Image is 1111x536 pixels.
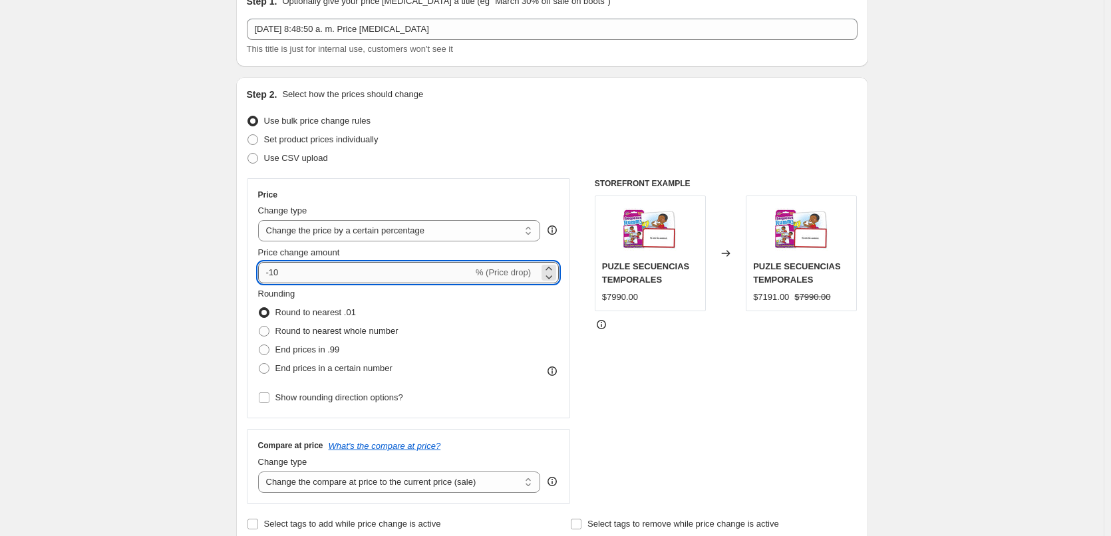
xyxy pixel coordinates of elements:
[275,307,356,317] span: Round to nearest .01
[258,205,307,215] span: Change type
[282,88,423,101] p: Select how the prices should change
[546,223,559,237] div: help
[546,475,559,488] div: help
[602,291,638,304] div: $7990.00
[275,326,398,336] span: Round to nearest whole number
[329,441,441,451] button: What's the compare at price?
[258,190,277,200] h3: Price
[595,178,858,189] h6: STOREFRONT EXAMPLE
[247,44,453,54] span: This title is just for internal use, customers won't see it
[264,116,371,126] span: Use bulk price change rules
[258,247,340,257] span: Price change amount
[775,203,828,256] img: 1254_80x.jpg
[258,289,295,299] span: Rounding
[623,203,677,256] img: 1254_80x.jpg
[264,153,328,163] span: Use CSV upload
[476,267,531,277] span: % (Price drop)
[258,457,307,467] span: Change type
[247,19,858,40] input: 30% off holiday sale
[258,440,323,451] h3: Compare at price
[275,344,340,354] span: End prices in .99
[275,363,393,373] span: End prices in a certain number
[753,291,789,304] div: $7191.00
[275,392,403,402] span: Show rounding direction options?
[258,262,473,283] input: -15
[264,134,379,144] span: Set product prices individually
[587,519,779,529] span: Select tags to remove while price change is active
[602,261,689,285] span: PUZLE SECUENCIAS TEMPORALES
[794,291,830,304] strike: $7990.00
[753,261,840,285] span: PUZLE SECUENCIAS TEMPORALES
[247,88,277,101] h2: Step 2.
[264,519,441,529] span: Select tags to add while price change is active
